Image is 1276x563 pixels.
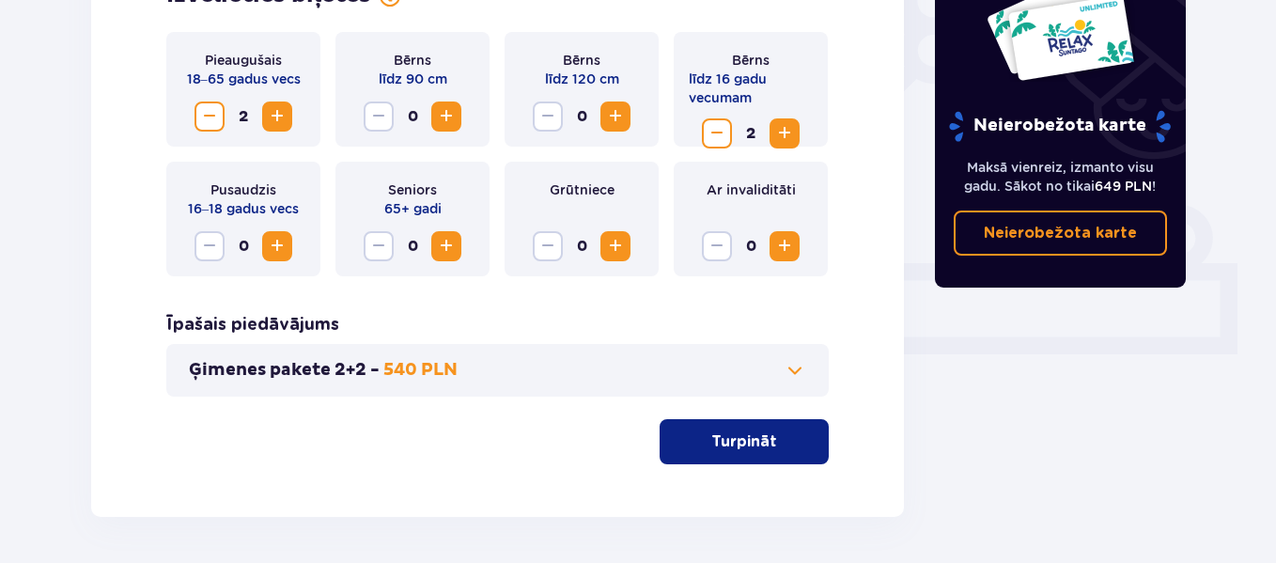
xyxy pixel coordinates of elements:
[964,160,1154,194] font: Maksā vienreiz, izmanto visu gadu. Sākot no tikai
[550,182,615,197] font: Grūtniece
[383,359,458,381] font: 540 PLN
[388,182,437,197] font: Seniors
[1095,179,1152,194] font: 649 PLN
[533,102,563,132] button: Samazināt
[188,201,299,216] font: 16–18 gadus vecs
[984,226,1137,241] font: Neierobežota karte
[379,71,447,86] font: līdz 90 cm
[431,231,461,261] button: Palielināt
[189,359,380,381] font: Ģimenes pakete 2+2 -
[364,102,394,132] button: Samazināt
[600,102,630,132] button: Palielināt
[408,237,418,256] font: 0
[239,237,249,256] font: 0
[660,419,829,464] button: Turpināt
[166,317,339,334] font: Īpašais piedāvājums
[711,434,777,449] font: Turpināt
[262,102,292,132] button: Palielināt
[408,107,418,126] font: 0
[600,231,630,261] button: Palielināt
[228,102,258,132] span: 2
[364,231,394,261] button: Samazināt
[205,53,282,68] font: Pieaugušais
[702,118,732,149] button: Samazināt
[195,231,225,261] button: Samazināt
[1152,179,1156,194] font: !
[431,102,461,132] button: Palielināt
[770,231,800,261] button: Palielināt
[262,231,292,261] button: Palielināt
[577,107,587,126] font: 0
[394,53,431,68] font: Bērns
[577,237,587,256] font: 0
[384,201,442,216] font: 65+ gadi
[746,237,756,256] font: 0
[707,182,796,197] font: Ar invaliditāti
[973,115,1146,136] font: Neierobežota karte
[195,102,225,132] button: Samazināt
[545,71,619,86] font: līdz 120 cm
[689,71,767,105] font: līdz 16 gadu vecumam
[563,53,600,68] font: Bērns
[732,53,770,68] font: Bērns
[954,211,1168,256] a: Neierobežota karte
[189,359,806,382] button: Ģimenes pakete 2+2 -540 PLN
[187,71,301,86] font: 18–65 gadus vecs
[770,118,800,149] button: Palielināt
[533,231,563,261] button: Samazināt
[736,118,766,149] span: 2
[702,231,732,261] button: Samazināt
[210,182,276,197] font: Pusaudzis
